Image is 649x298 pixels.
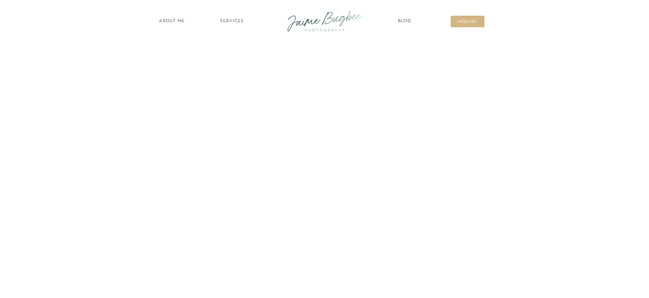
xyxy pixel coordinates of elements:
a: Blog [396,18,413,25]
a: about ME [157,18,187,25]
a: inqUIre [454,19,481,26]
a: SERVICES [213,18,251,25]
